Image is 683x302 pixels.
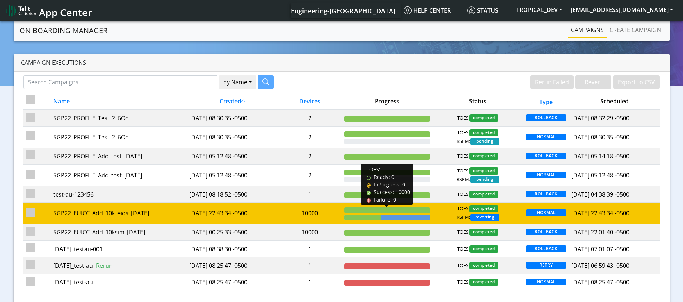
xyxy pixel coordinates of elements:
[526,134,566,140] span: NORMAL
[469,114,498,122] span: completed
[457,245,469,253] span: TOES:
[571,262,629,270] span: [DATE] 06:59:43 -0500
[526,229,566,235] span: ROLLBACK
[278,164,342,186] td: 2
[364,181,405,188] span: InProgress: 0
[571,133,629,141] span: [DATE] 08:30:35 -0500
[53,228,184,236] div: SGP22_EUICC_Add_10ksim_[DATE]
[457,214,470,221] span: RSPM:
[278,274,342,290] td: 1
[187,241,278,257] td: [DATE] 08:38:30 -0500
[278,241,342,257] td: 1
[613,75,660,89] button: Export to CSV
[526,114,566,121] span: ROLLBACK
[278,93,342,110] th: Devices
[571,245,629,253] span: [DATE] 07:01:07 -0500
[53,209,184,217] div: SGP22_EUICC_Add_10k_eids_[DATE]
[457,191,469,198] span: TOES:
[469,153,498,160] span: completed
[53,190,184,199] div: test-au-123456
[568,23,607,37] a: Campaigns
[571,152,629,160] span: [DATE] 05:14:18 -0500
[469,205,498,212] span: completed
[14,54,670,72] div: Campaign Executions
[571,228,629,236] span: [DATE] 22:01:40 -0500
[341,93,432,110] th: Progress
[364,173,394,181] span: Ready: 0
[278,126,342,148] td: 2
[187,164,278,186] td: [DATE] 05:12:48 -0500
[367,176,371,180] img: Ready
[364,188,410,196] span: Success: 10000
[526,262,566,269] span: RETRY
[404,6,451,14] span: Help center
[571,278,629,286] span: [DATE] 08:25:47 -0500
[367,183,371,188] img: In progress
[469,279,498,286] span: completed
[457,129,469,136] span: TOES:
[6,3,91,18] a: App Center
[278,257,342,274] td: 1
[6,5,36,17] img: logo-telit-cinterion-gw-new.png
[469,245,498,253] span: completed
[278,203,342,224] td: 10000
[469,191,498,198] span: completed
[93,262,113,270] span: - Rerun
[39,6,92,19] span: App Center
[457,153,469,160] span: TOES:
[367,191,371,195] img: Success
[457,262,469,269] span: TOES:
[571,114,629,122] span: [DATE] 08:32:29 -0500
[23,75,217,89] input: Search Campaigns
[470,138,499,145] span: pending
[469,262,498,269] span: completed
[187,186,278,202] td: [DATE] 08:18:52 -0500
[291,6,395,15] span: Engineering-[GEOGRAPHIC_DATA]
[187,148,278,164] td: [DATE] 05:12:48 -0500
[53,171,184,180] div: SGP22_PROFILE_Add_test_[DATE]
[526,191,566,197] span: ROLLBACK
[526,172,566,178] span: NORMAL
[470,176,499,183] span: pending
[219,75,256,89] button: by Name
[404,6,412,14] img: knowledge.svg
[367,198,371,203] img: Failure
[187,224,278,240] td: [DATE] 00:25:33 -0500
[457,176,470,183] span: RSPM:
[53,114,184,122] div: SGP22_PROFILE_Test_2_6Oct
[607,23,664,37] a: Create campaign
[526,245,566,252] span: ROLLBACK
[467,6,498,14] span: Status
[187,274,278,290] td: [DATE] 08:25:47 -0500
[524,93,569,110] th: Type
[291,3,395,18] a: Your current platform instance
[457,229,469,236] span: TOES:
[53,133,184,141] div: SGP22_PROFILE_Test_2_6Oct
[278,186,342,202] td: 1
[575,75,611,89] button: Revert
[53,278,184,287] div: [DATE]_test-au
[53,245,184,253] div: [DATE]_testau-001
[19,23,107,38] a: On-Boarding Manager
[571,171,629,179] span: [DATE] 05:12:48 -0500
[571,209,629,217] span: [DATE] 22:43:34 -0500
[526,279,566,285] span: NORMAL
[464,3,512,18] a: Status
[457,205,469,212] span: TOES:
[526,209,566,216] span: NORMAL
[457,138,470,145] span: RSPM:
[469,129,498,136] span: completed
[187,93,278,110] th: Created
[457,114,469,122] span: TOES:
[187,126,278,148] td: [DATE] 08:30:35 -0500
[457,279,469,286] span: TOES:
[512,3,566,16] button: TROPICAL_DEV
[187,257,278,274] td: [DATE] 08:25:47 -0500
[467,6,475,14] img: status.svg
[278,224,342,240] td: 10000
[278,109,342,126] td: 2
[187,109,278,126] td: [DATE] 08:30:35 -0500
[469,167,498,175] span: completed
[401,3,464,18] a: Help center
[278,148,342,164] td: 2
